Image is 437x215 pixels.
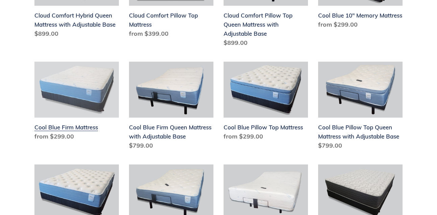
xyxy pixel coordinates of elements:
[224,62,308,144] a: Cool Blue Pillow Top Mattress
[129,62,213,153] a: Cool Blue Firm Queen Mattress with Adjustable Base
[34,62,119,144] a: Cool Blue Firm Mattress
[318,62,403,153] a: Cool Blue Pillow Top Queen Mattress with Adjustable Base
